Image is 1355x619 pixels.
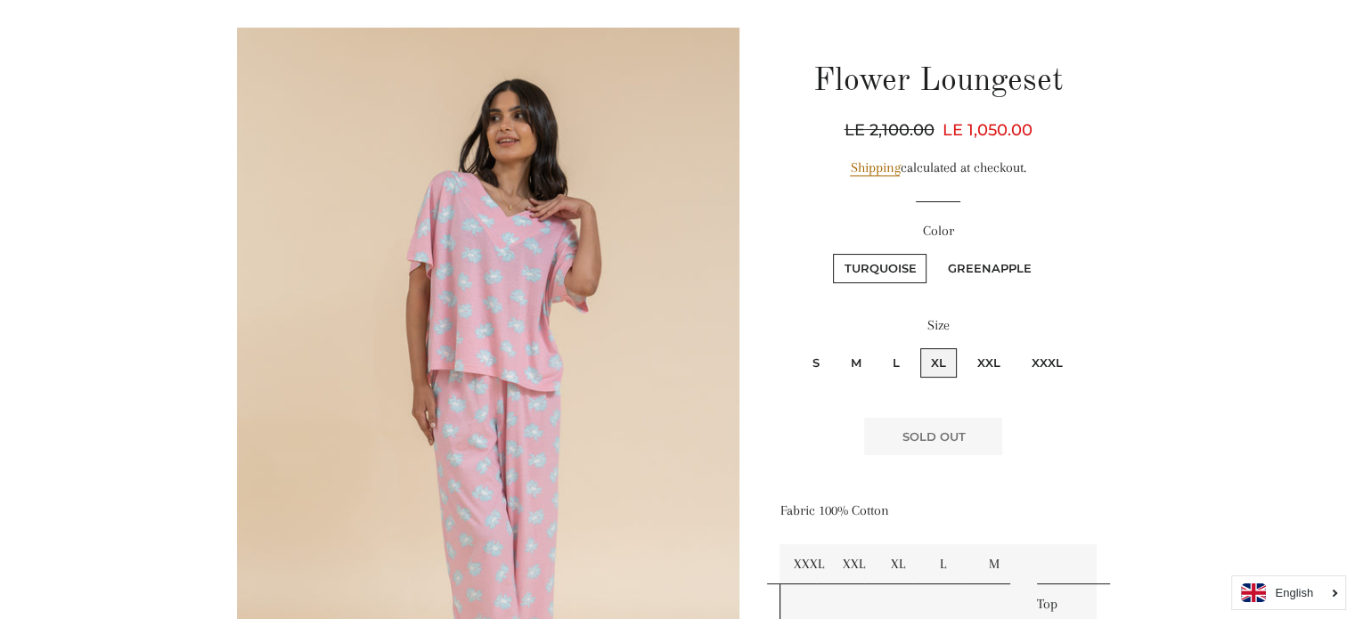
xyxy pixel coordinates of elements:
[920,348,957,378] label: XL
[967,348,1011,378] label: XXL
[975,544,1024,584] td: M
[877,544,926,584] td: XL
[780,157,1096,179] div: calculated at checkout.
[1021,348,1073,378] label: XXXL
[926,544,975,584] td: L
[829,544,878,584] td: XXL
[780,314,1096,337] label: Size
[802,348,830,378] label: S
[833,254,926,283] label: Turquoise
[864,418,1002,455] button: Sold Out
[780,60,1096,104] h1: Flower Loungeset
[1241,583,1336,602] a: English
[1275,587,1313,599] i: English
[844,118,938,143] span: LE 2,100.00
[780,500,1096,522] p: Fabric 100% Cotton
[882,348,910,378] label: L
[936,254,1041,283] label: Greenapple
[780,220,1096,242] label: Color
[840,348,872,378] label: M
[902,429,965,444] span: Sold Out
[780,544,829,584] td: XXXL
[942,120,1032,140] span: LE 1,050.00
[850,159,900,176] a: Shipping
